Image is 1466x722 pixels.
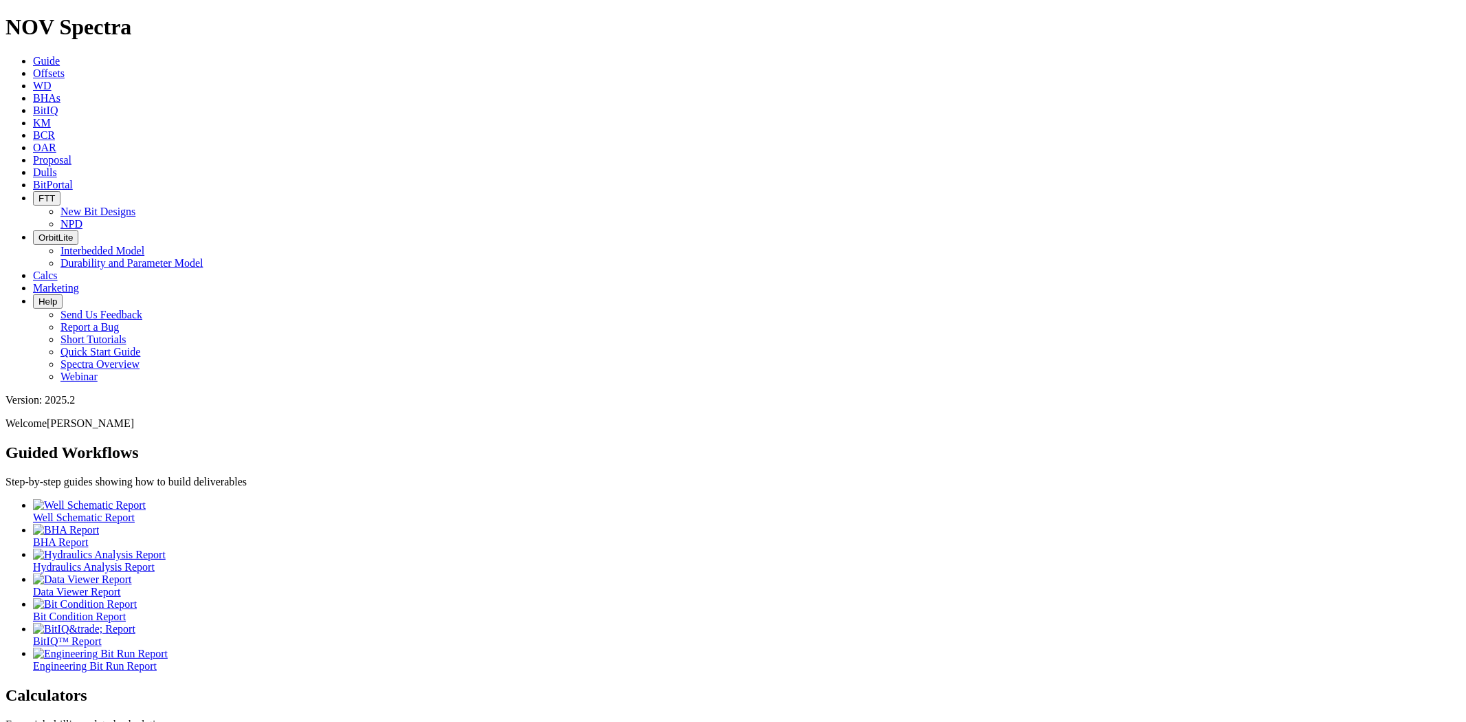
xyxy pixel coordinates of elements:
a: BitIQ&trade; Report BitIQ™ Report [33,623,1461,647]
a: Quick Start Guide [60,346,140,358]
h1: NOV Spectra [5,14,1461,40]
span: Bit Condition Report [33,611,126,622]
a: Hydraulics Analysis Report Hydraulics Analysis Report [33,549,1461,573]
a: Bit Condition Report Bit Condition Report [33,598,1461,622]
a: Send Us Feedback [60,309,142,320]
a: Interbedded Model [60,245,144,256]
img: Engineering Bit Run Report [33,648,168,660]
a: Report a Bug [60,321,119,333]
img: BHA Report [33,524,99,536]
a: OAR [33,142,56,153]
span: OrbitLite [38,232,73,243]
a: WD [33,80,52,91]
a: NPD [60,218,82,230]
a: KM [33,117,51,129]
img: Hydraulics Analysis Report [33,549,166,561]
img: Well Schematic Report [33,499,146,512]
a: Calcs [33,270,58,281]
a: Short Tutorials [60,333,126,345]
a: Dulls [33,166,57,178]
a: Guide [33,55,60,67]
span: BHA Report [33,536,88,548]
img: Data Viewer Report [33,573,132,586]
button: Help [33,294,63,309]
h2: Guided Workflows [5,444,1461,462]
span: Engineering Bit Run Report [33,660,157,672]
a: Marketing [33,282,79,294]
img: BitIQ&trade; Report [33,623,135,635]
p: Welcome [5,417,1461,430]
p: Step-by-step guides showing how to build deliverables [5,476,1461,488]
span: Data Viewer Report [33,586,121,598]
a: BitIQ [33,105,58,116]
a: Proposal [33,154,71,166]
button: FTT [33,191,60,206]
a: BHA Report BHA Report [33,524,1461,548]
img: Bit Condition Report [33,598,137,611]
a: Data Viewer Report Data Viewer Report [33,573,1461,598]
a: New Bit Designs [60,206,135,217]
span: Help [38,296,57,307]
div: Version: 2025.2 [5,394,1461,406]
button: OrbitLite [33,230,78,245]
span: Well Schematic Report [33,512,135,523]
a: BCR [33,129,55,141]
span: Hydraulics Analysis Report [33,561,155,573]
a: Engineering Bit Run Report Engineering Bit Run Report [33,648,1461,672]
a: Spectra Overview [60,358,140,370]
a: BHAs [33,92,60,104]
a: Durability and Parameter Model [60,257,203,269]
span: [PERSON_NAME] [47,417,134,429]
a: BitPortal [33,179,73,190]
a: Webinar [60,371,98,382]
a: Offsets [33,67,65,79]
h2: Calculators [5,686,1461,705]
span: FTT [38,193,55,204]
span: BitIQ™ Report [33,635,102,647]
a: Well Schematic Report Well Schematic Report [33,499,1461,523]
